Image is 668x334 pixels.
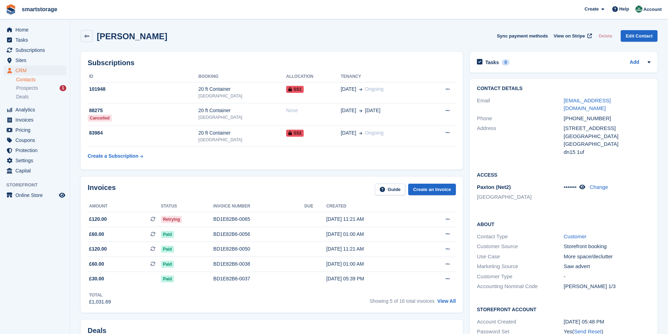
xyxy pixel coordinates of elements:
div: [DATE] 01:00 AM [326,260,420,268]
span: Paid [161,261,174,268]
span: Capital [15,166,58,176]
span: Subscriptions [15,45,58,55]
span: Account [643,6,662,13]
span: SS1 [286,86,304,93]
div: 20 ft Container [198,86,286,93]
div: [DATE] 01:00 AM [326,231,420,238]
div: [STREET_ADDRESS] [564,124,650,132]
div: Customer Type [477,273,564,281]
a: Contacts [16,76,66,83]
button: Sync payment methods [497,30,548,42]
a: View on Stripe [551,30,593,42]
a: menu [4,105,66,115]
a: Deals [16,93,66,101]
span: Settings [15,156,58,165]
span: Storefront [6,182,70,189]
div: Phone [477,115,564,123]
div: £1,031.69 [89,298,111,306]
h2: Storefront Account [477,306,650,313]
span: £60.00 [89,260,104,268]
a: [EMAIL_ADDRESS][DOMAIN_NAME] [564,97,611,111]
div: Accounting Nominal Code [477,282,564,291]
div: Total [89,292,111,298]
span: Paid [161,231,174,238]
div: 20 ft Container [198,107,286,114]
div: 88275 [88,107,198,114]
a: menu [4,125,66,135]
a: menu [4,25,66,35]
a: menu [4,35,66,45]
th: Tenancy [341,71,426,82]
span: £120.00 [89,216,107,223]
div: Account Created [477,318,564,326]
a: menu [4,166,66,176]
div: [GEOGRAPHIC_DATA] [198,137,286,143]
div: 83984 [88,129,198,137]
div: - [564,273,650,281]
span: Home [15,25,58,35]
span: [DATE] [341,129,356,137]
div: 1 [60,85,66,91]
span: ••••••• [564,184,577,190]
a: Customer [564,233,587,239]
a: menu [4,190,66,200]
img: Peter Britcliffe [635,6,642,13]
div: [DATE] 11:21 AM [326,245,420,253]
div: 101948 [88,86,198,93]
th: Created [326,201,420,212]
li: [GEOGRAPHIC_DATA] [477,193,564,201]
div: Saw advert [564,263,650,271]
div: [DATE] 11:21 AM [326,216,420,223]
span: Deals [16,94,29,100]
span: [DATE] [341,107,356,114]
div: More space/declutter [564,253,650,261]
span: Coupons [15,135,58,145]
a: menu [4,145,66,155]
th: Status [161,201,214,212]
span: SS2 [286,130,304,137]
div: Use Case [477,253,564,261]
span: CRM [15,66,58,75]
div: [GEOGRAPHIC_DATA] [198,93,286,99]
div: Address [477,124,564,156]
span: Sites [15,55,58,65]
div: Marketing Source [477,263,564,271]
span: £120.00 [89,245,107,253]
a: View All [437,298,456,304]
a: menu [4,45,66,55]
a: Change [590,184,608,190]
a: menu [4,55,66,65]
span: Create [585,6,599,13]
span: £30.00 [89,275,104,282]
span: Analytics [15,105,58,115]
th: Booking [198,71,286,82]
span: £60.00 [89,231,104,238]
a: menu [4,135,66,145]
div: BD1E82B6-0037 [213,275,304,282]
a: Add [630,59,639,67]
span: [DATE] [365,107,380,114]
div: Storefront booking [564,243,650,251]
div: dn15 1uf [564,148,650,156]
div: Create a Subscription [88,152,139,160]
div: Email [477,97,564,113]
span: Paxton (Net2) [477,184,511,190]
div: [PHONE_NUMBER] [564,115,650,123]
div: 0 [502,59,510,66]
th: Amount [88,201,161,212]
span: Tasks [15,35,58,45]
a: Create a Subscription [88,150,143,163]
h2: Access [477,171,650,178]
a: Edit Contact [621,30,657,42]
th: Due [304,201,326,212]
div: Contact Type [477,233,564,241]
h2: [PERSON_NAME] [97,32,167,41]
div: [GEOGRAPHIC_DATA] [564,132,650,141]
span: Paid [161,275,174,282]
div: Cancelled [88,115,112,122]
h2: Tasks [485,59,499,66]
div: BD1E82B6-0065 [213,216,304,223]
span: Invoices [15,115,58,125]
span: Retrying [161,216,182,223]
span: Ongoing [365,86,384,92]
